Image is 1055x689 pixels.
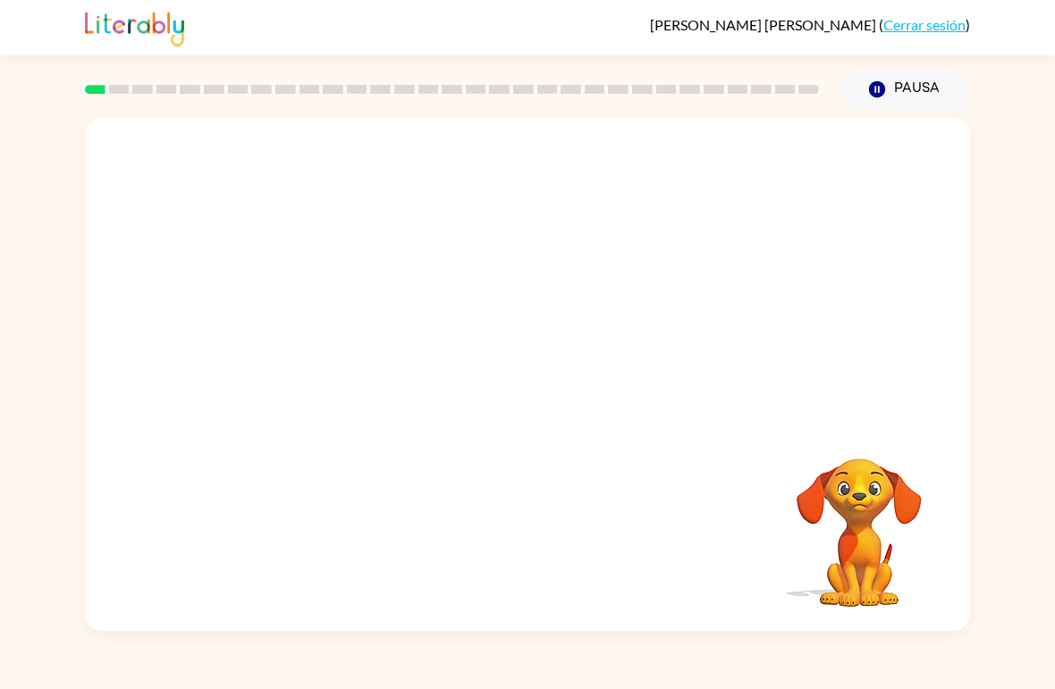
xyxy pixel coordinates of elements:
[85,7,184,46] img: Literably
[770,431,949,609] video: Tu navegador debe admitir la reproducción de archivos .mp4 para usar Literably. Intenta usar otro...
[840,69,970,110] button: Pausa
[883,16,966,33] a: Cerrar sesión
[650,16,970,33] div: ( )
[650,16,879,33] span: [PERSON_NAME] [PERSON_NAME]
